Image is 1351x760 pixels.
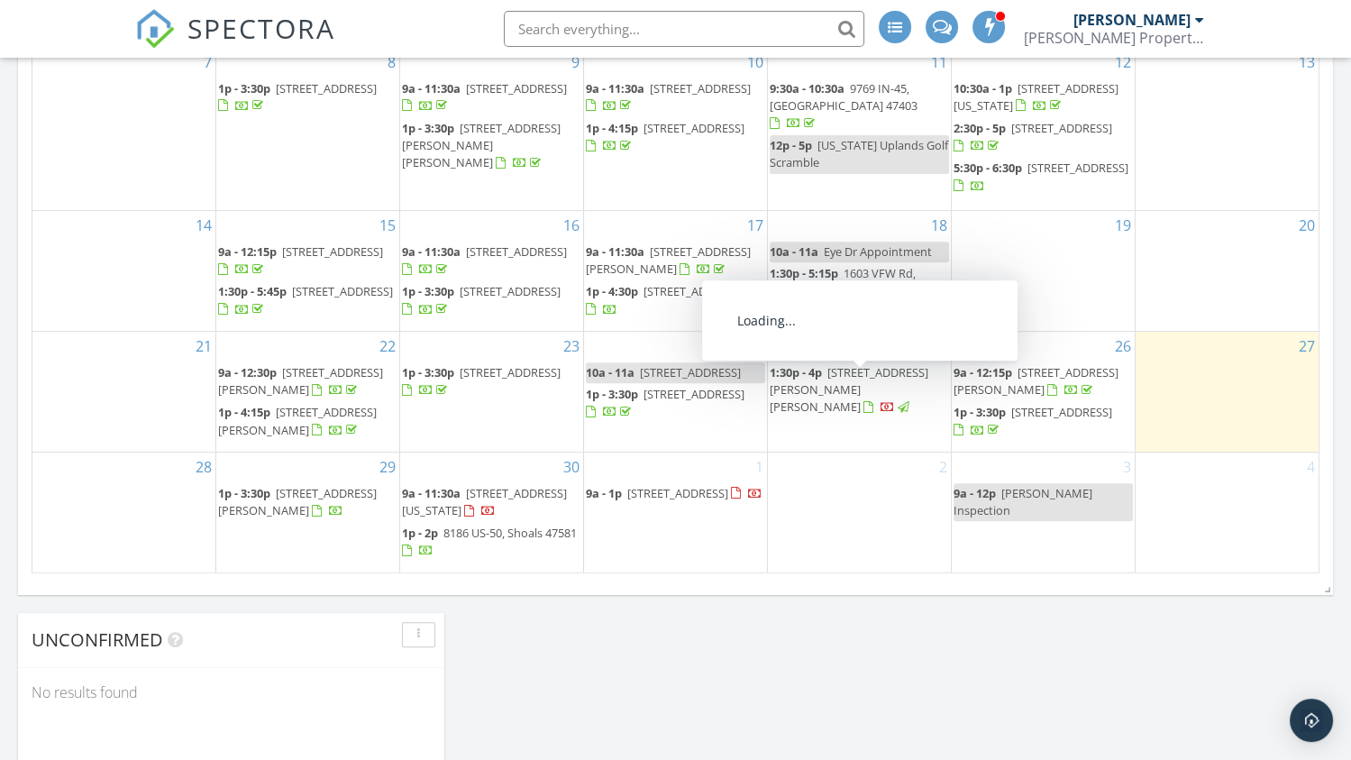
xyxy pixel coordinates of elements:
span: [STREET_ADDRESS][PERSON_NAME] [218,364,383,398]
a: Go to September 19, 2025 [1111,211,1135,240]
span: [STREET_ADDRESS][PERSON_NAME] [586,243,751,277]
span: Eye Dr Appointment [824,243,932,260]
a: 1p - 3:30p [STREET_ADDRESS] [402,281,581,320]
a: 9a - 12:15p [STREET_ADDRESS] [218,243,383,277]
span: [STREET_ADDRESS] [650,80,751,96]
input: Search everything... [504,11,864,47]
span: [STREET_ADDRESS] [644,283,744,299]
span: [STREET_ADDRESS] [460,364,561,380]
span: [STREET_ADDRESS] [282,243,383,260]
span: [STREET_ADDRESS][PERSON_NAME][PERSON_NAME] [402,120,561,170]
a: Go to September 26, 2025 [1111,332,1135,361]
td: Go to September 21, 2025 [32,331,216,452]
a: 9a - 12:15p [STREET_ADDRESS][PERSON_NAME] [954,362,1133,401]
a: 1:30p - 5:45p [STREET_ADDRESS] [218,281,397,320]
a: 1p - 3:30p [STREET_ADDRESS] [402,362,581,401]
a: 1p - 4:15p [STREET_ADDRESS][PERSON_NAME] [218,404,377,437]
td: Go to September 28, 2025 [32,452,216,572]
span: [STREET_ADDRESS][US_STATE] [402,485,567,518]
td: Go to September 22, 2025 [216,331,400,452]
a: 1:30p - 5:15p 1603 VFW Rd, [PERSON_NAME] 47446 [770,263,949,302]
span: 1p - 3:30p [218,80,270,96]
a: 1p - 4:15p [STREET_ADDRESS] [586,120,744,153]
a: 1p - 3:30p [STREET_ADDRESS][PERSON_NAME] [218,483,397,522]
a: Go to September 16, 2025 [560,211,583,240]
td: Go to September 14, 2025 [32,211,216,332]
a: 1p - 4:15p [STREET_ADDRESS] [586,118,765,157]
a: 9a - 11:30a [STREET_ADDRESS][US_STATE] [402,485,567,518]
span: [STREET_ADDRESS] [640,364,741,380]
a: 1p - 4:30p [STREET_ADDRESS] [586,283,744,316]
td: Go to October 4, 2025 [1135,452,1319,572]
a: Go to September 22, 2025 [376,332,399,361]
span: 1p - 3:30p [218,485,270,501]
a: Go to October 3, 2025 [1119,453,1135,481]
td: Go to September 10, 2025 [584,47,768,210]
span: 9:30a - 10:30a [770,80,844,96]
span: 8186 US-50, Shoals 47581 [443,525,577,541]
span: 9a - 11:30a [586,80,644,96]
span: 1:30p - 5:15p [770,265,838,281]
span: 5:30p - 6:30p [954,160,1022,176]
a: 2:30p - 5p [STREET_ADDRESS] [954,120,1112,153]
a: 9a - 11:30a [STREET_ADDRESS] [402,80,567,114]
div: No results found [18,668,444,717]
td: Go to October 1, 2025 [584,452,768,572]
span: [STREET_ADDRESS][US_STATE] [954,80,1118,114]
div: Open Intercom Messenger [1290,699,1333,742]
span: 9a - 1p [586,485,622,501]
a: 1p - 3:30p [STREET_ADDRESS] [402,364,561,398]
a: Go to September 24, 2025 [744,332,767,361]
span: [STREET_ADDRESS] [276,80,377,96]
td: Go to September 15, 2025 [216,211,400,332]
a: 9a - 11:30a [STREET_ADDRESS][PERSON_NAME] [586,243,751,277]
a: 1p - 3:30p [STREET_ADDRESS] [402,283,561,316]
span: [STREET_ADDRESS] [1011,404,1112,420]
a: 9a - 11:30a [STREET_ADDRESS] [402,78,581,117]
span: [PERSON_NAME] Inspection [954,485,1092,518]
a: 5:30p - 6:30p [STREET_ADDRESS] [954,160,1128,193]
span: 9a - 12:15p [954,364,1012,380]
span: 1p - 4:15p [218,404,270,420]
td: Go to September 16, 2025 [400,211,584,332]
a: 1p - 3:30p [STREET_ADDRESS] [218,80,377,114]
span: [STREET_ADDRESS][PERSON_NAME] [218,404,377,437]
a: Go to September 27, 2025 [1295,332,1319,361]
span: 1p - 3:30p [402,120,454,136]
td: Go to October 2, 2025 [767,452,951,572]
div: Bailey Property Inspections [1024,29,1204,47]
a: 1:30p - 5:15p 1603 VFW Rd, [PERSON_NAME] 47446 [770,265,946,298]
a: Go to September 17, 2025 [744,211,767,240]
a: Go to September 13, 2025 [1295,48,1319,77]
a: 9a - 12:15p [STREET_ADDRESS][PERSON_NAME] [954,364,1118,398]
span: [STREET_ADDRESS][PERSON_NAME] [218,485,377,518]
a: 1p - 3:30p [STREET_ADDRESS] [954,404,1112,437]
span: [STREET_ADDRESS] [644,386,744,402]
span: 1:30p - 5:45p [218,283,287,299]
span: 9a - 12:15p [218,243,277,260]
a: Go to September 11, 2025 [927,48,951,77]
a: 9a - 12:15p [STREET_ADDRESS] [218,242,397,280]
a: 9:30a - 10:30a 9769 IN-45, [GEOGRAPHIC_DATA] 47403 [770,80,917,131]
span: [US_STATE] Uplands Golf Scramble [770,137,948,170]
td: Go to September 9, 2025 [400,47,584,210]
a: 1p - 2p 8186 US-50, Shoals 47581 [402,525,577,558]
a: Go to October 1, 2025 [752,453,767,481]
span: 9a - 11:30a [402,243,461,260]
a: 1p - 4:30p [STREET_ADDRESS] [586,281,765,320]
span: 10:30a - 1p [954,80,1012,96]
span: 10a - 11a [770,243,818,260]
a: 9a - 11:30a [STREET_ADDRESS][PERSON_NAME] [586,242,765,280]
span: [STREET_ADDRESS] [466,243,567,260]
td: Go to September 30, 2025 [400,452,584,572]
td: Go to September 18, 2025 [767,211,951,332]
a: 1p - 3:30p [STREET_ADDRESS][PERSON_NAME] [218,485,377,518]
a: 10:30a - 1p [STREET_ADDRESS][US_STATE] [954,80,1118,114]
a: 1p - 3:30p [STREET_ADDRESS] [218,78,397,117]
a: Go to October 2, 2025 [936,453,951,481]
span: [STREET_ADDRESS] [1027,160,1128,176]
td: Go to September 29, 2025 [216,452,400,572]
span: [STREET_ADDRESS] [466,80,567,96]
td: Go to September 12, 2025 [951,47,1135,210]
a: 9:30a - 10:30a 9769 IN-45, [GEOGRAPHIC_DATA] 47403 [770,78,949,135]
